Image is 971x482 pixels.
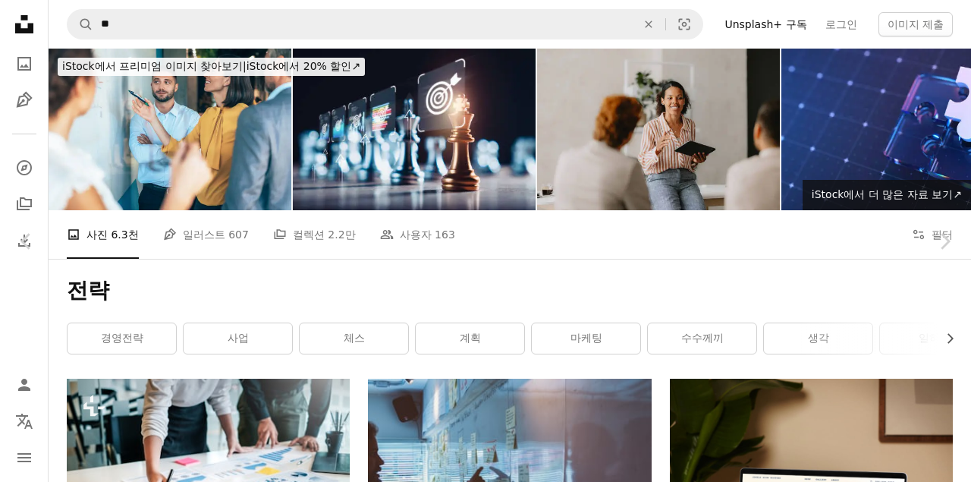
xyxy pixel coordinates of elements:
[764,323,872,354] a: 생각
[9,370,39,400] a: 로그인 / 가입
[273,210,356,259] a: 컬렉션 2.2만
[380,210,455,259] a: 사용자 163
[435,226,455,243] span: 163
[878,12,953,36] button: 이미지 제출
[228,226,249,243] span: 607
[9,443,39,473] button: 메뉴
[163,210,249,259] a: 일러스트 607
[67,466,350,480] a: 스마트 캐주얼 복장을 입은 젊은 아시아 현대인들은 회의 계획을 가지고 팀으로 함께 일하고 직장에서 아이디어를 제시합니다.
[9,406,39,436] button: 언어
[918,169,971,314] a: 다음
[68,323,176,354] a: 경영전략
[300,323,408,354] a: 체스
[67,277,953,304] h1: 전략
[328,226,355,243] span: 2.2만
[803,180,971,210] a: iStock에서 더 많은 자료 보기↗
[632,10,665,39] button: 삭제
[67,9,703,39] form: 사이트 전체에서 이미지 찾기
[9,49,39,79] a: 사진
[715,12,815,36] a: Unsplash+ 구독
[816,12,866,36] a: 로그인
[666,10,702,39] button: 시각적 검색
[368,466,651,480] a: 벽에 흰 종이를 가리키는 사람
[936,323,953,354] button: 목록을 오른쪽으로 스크롤
[68,10,93,39] button: Unsplash 검색
[49,49,291,210] img: Business team brainstorming
[648,323,756,354] a: 수수께끼
[9,85,39,115] a: 일러스트
[62,60,360,72] span: iStock에서 20% 할인 ↗
[293,49,536,210] img: Strategic Chessboard: 마케팅 성공을 위한 시각적 가이드
[537,49,780,210] img: Bright Beige Office에서 단체 비즈니스 미팅
[9,153,39,183] a: 탐색
[184,323,292,354] a: 사업
[416,323,524,354] a: 계획
[912,210,953,259] button: 필터
[49,49,374,85] a: iStock에서 프리미엄 이미지 찾아보기|iStock에서 20% 할인↗
[62,60,247,72] span: iStock에서 프리미엄 이미지 찾아보기 |
[532,323,640,354] a: 마케팅
[812,188,962,200] span: iStock에서 더 많은 자료 보기 ↗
